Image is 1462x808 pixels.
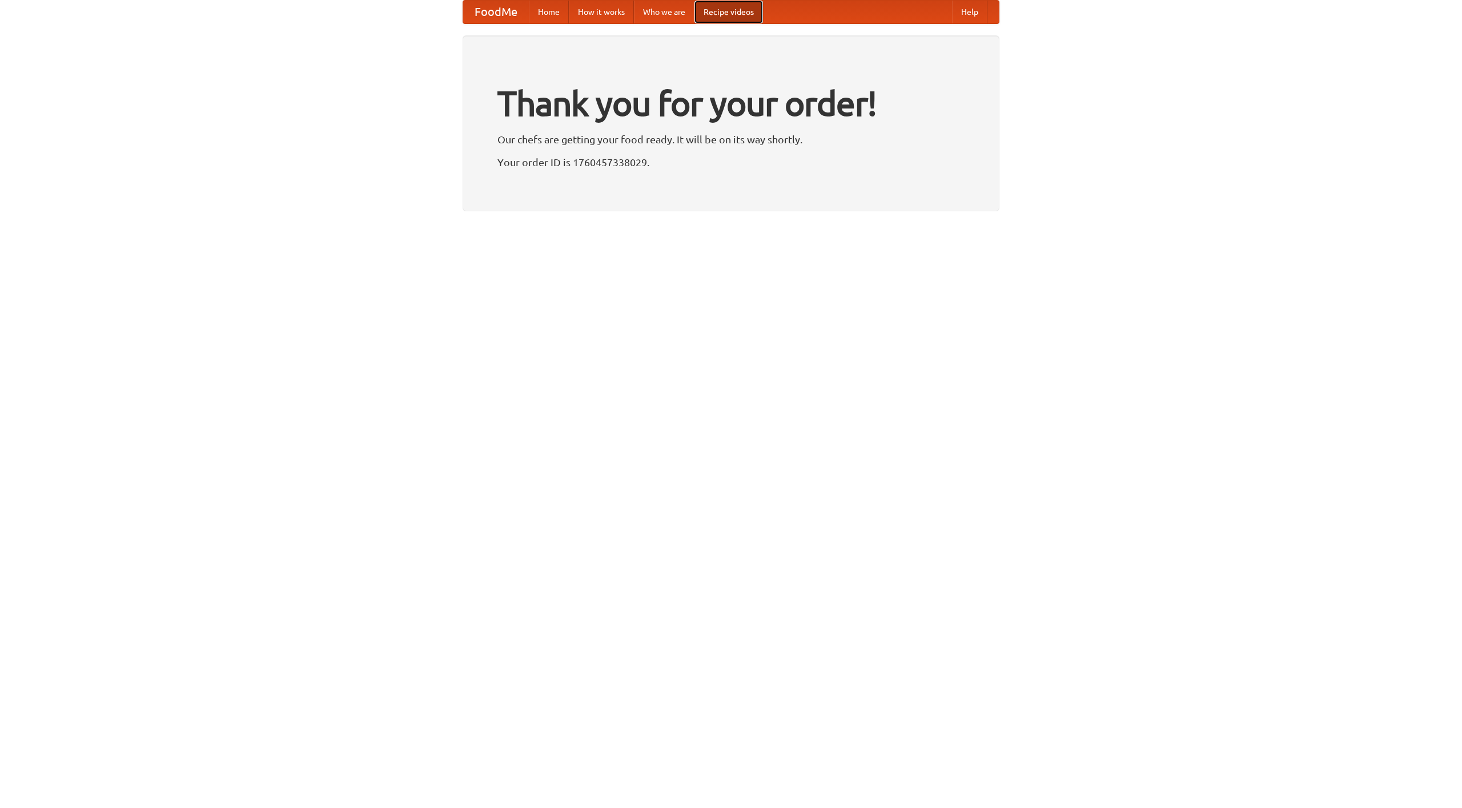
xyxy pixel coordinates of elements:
a: FoodMe [463,1,529,23]
a: How it works [569,1,634,23]
a: Home [529,1,569,23]
p: Your order ID is 1760457338029. [497,154,965,171]
p: Our chefs are getting your food ready. It will be on its way shortly. [497,131,965,148]
a: Recipe videos [694,1,763,23]
a: Help [952,1,987,23]
a: Who we are [634,1,694,23]
h1: Thank you for your order! [497,76,965,131]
